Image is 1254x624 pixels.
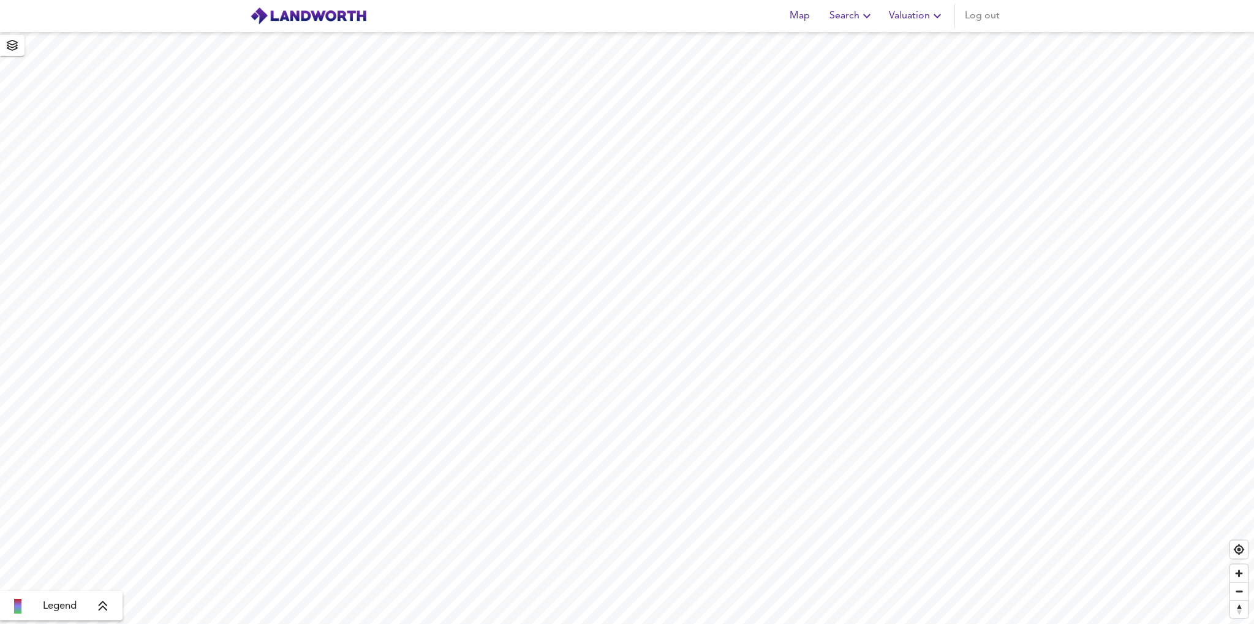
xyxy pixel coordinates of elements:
img: logo [250,7,367,25]
button: Valuation [884,4,950,28]
button: Reset bearing to north [1230,600,1248,618]
button: Zoom out [1230,582,1248,600]
span: Legend [43,599,77,614]
span: Valuation [889,7,945,25]
button: Search [825,4,879,28]
span: Search [829,7,874,25]
span: Map [785,7,815,25]
button: Map [780,4,820,28]
button: Zoom in [1230,565,1248,582]
span: Log out [965,7,1000,25]
button: Log out [960,4,1005,28]
button: Find my location [1230,541,1248,558]
span: Zoom out [1230,583,1248,600]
